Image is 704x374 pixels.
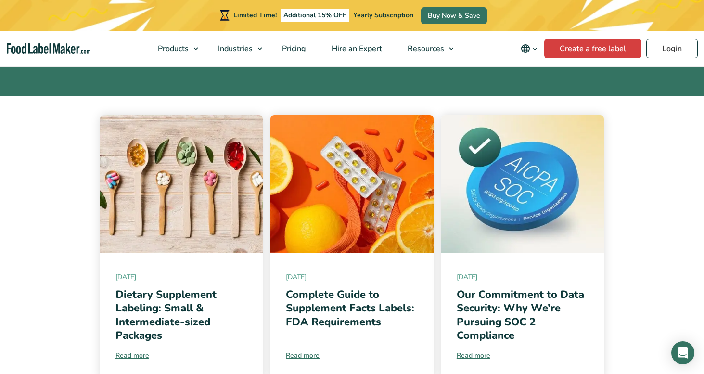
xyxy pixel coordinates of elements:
[286,350,418,361] a: Read more
[269,31,317,66] a: Pricing
[115,350,248,361] a: Read more
[353,11,413,20] span: Yearly Subscription
[395,31,459,66] a: Resources
[646,39,698,58] a: Login
[233,11,277,20] span: Limited Time!
[457,350,589,361] a: Read more
[286,272,418,282] span: [DATE]
[7,43,91,54] a: Food Label Maker homepage
[544,39,641,58] a: Create a free label
[286,287,414,329] a: Complete Guide to Supplement Facts Labels: FDA Requirements
[329,43,383,54] span: Hire an Expert
[457,272,589,282] span: [DATE]
[405,43,445,54] span: Resources
[281,9,349,22] span: Additional 15% OFF
[155,43,190,54] span: Products
[671,341,694,364] div: Open Intercom Messenger
[421,7,487,24] a: Buy Now & Save
[279,43,307,54] span: Pricing
[115,272,248,282] span: [DATE]
[457,287,584,343] a: Our Commitment to Data Security: Why We’re Pursuing SOC 2 Compliance
[215,43,254,54] span: Industries
[319,31,393,66] a: Hire an Expert
[514,39,544,58] button: Change language
[145,31,203,66] a: Products
[115,287,217,343] a: Dietary Supplement Labeling: Small & Intermediate-sized Packages
[205,31,267,66] a: Industries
